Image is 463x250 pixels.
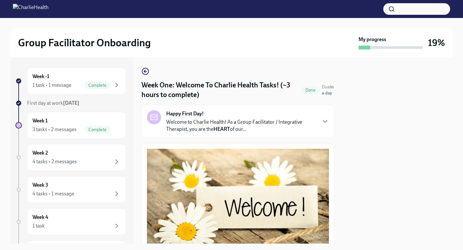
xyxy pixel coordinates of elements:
[428,37,445,49] h3: 19%
[32,82,71,89] div: 1 task • 1 message
[32,126,77,133] div: 3 tasks • 2 messages
[32,222,45,229] div: 1 task
[213,126,230,132] strong: HEART
[15,67,126,94] a: Week -11 task • 1 messageComplete
[27,100,79,106] span: First day at work
[85,127,110,132] span: Complete
[166,110,204,117] strong: Happy First Day!
[63,100,79,106] strong: [DATE]
[13,4,49,14] img: CharlieHealth
[322,84,334,96] strong: in a day
[322,84,334,96] span: Due
[15,100,126,107] a: First day at work[DATE]
[32,73,49,80] h6: Week -1
[32,182,48,189] h6: Week 3
[32,190,74,197] div: 4 tasks • 1 message
[32,214,48,221] h6: Week 4
[32,149,48,156] h6: Week 2
[15,176,126,203] a: Week 34 tasks • 1 message
[15,208,126,235] a: Week 41 task
[15,144,126,171] a: Week 24 tasks • 2 messages
[359,36,386,43] strong: My progress
[302,88,319,93] span: Done
[18,36,151,49] h2: Group Facilitator Onboarding
[32,158,77,165] div: 4 tasks • 2 messages
[141,80,299,100] h4: Week One: Welcome To Charlie Health Tasks! (~3 hours to complete)
[166,119,316,133] p: Welcome to Charlie Health! As a Group Facilitator / Integrative Therapist, you are the of our...
[32,117,48,124] h6: Week 1
[322,84,334,96] span: September 23rd, 2025 09:00
[15,112,126,139] a: Week 13 tasks • 2 messagesComplete
[85,83,110,88] span: Complete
